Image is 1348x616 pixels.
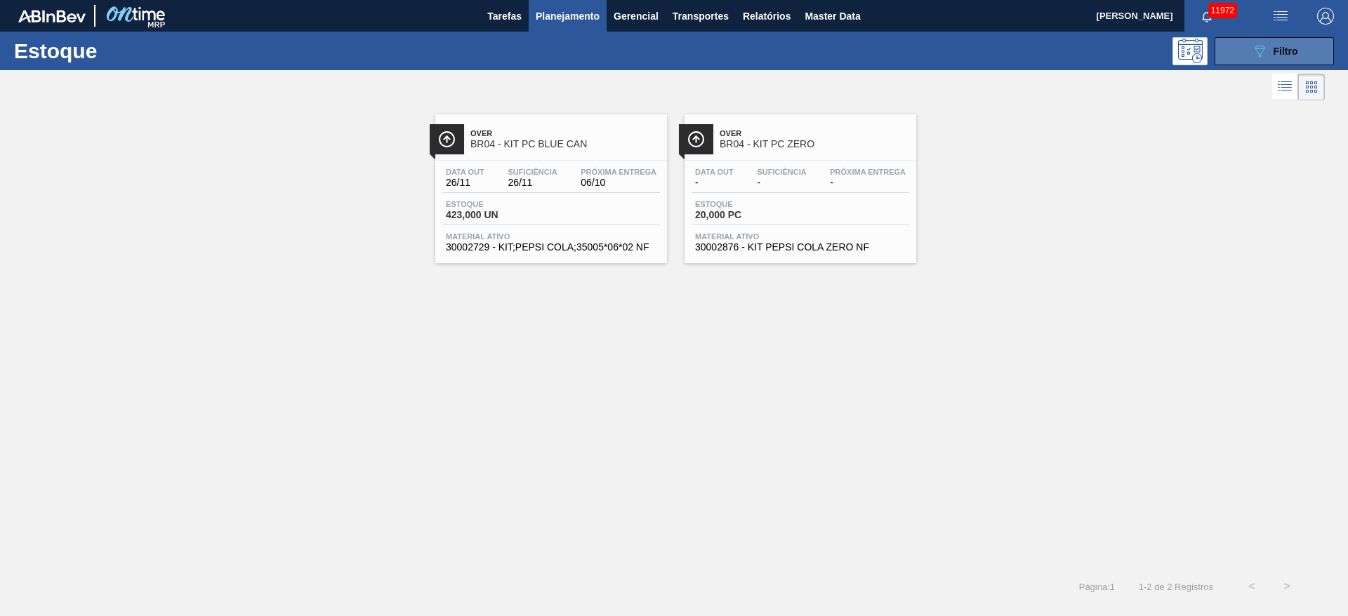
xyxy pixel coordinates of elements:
span: Suficiência [508,168,557,176]
span: Planejamento [536,8,600,25]
h1: Estoque [14,43,224,59]
span: Próxima Entrega [581,168,656,176]
img: Logout [1317,8,1334,25]
span: Suficiência [757,168,806,176]
span: Filtro [1274,46,1298,57]
div: Visão em Cards [1298,74,1325,100]
span: - [695,178,734,188]
span: Material ativo [446,232,656,241]
span: - [830,178,906,188]
span: 26/11 [446,178,484,188]
span: Material ativo [695,232,906,241]
span: 1 - 2 de 2 Registros [1136,582,1213,592]
div: Pogramando: nenhum usuário selecionado [1172,37,1208,65]
img: userActions [1272,8,1289,25]
button: < [1234,569,1269,604]
span: 11972 [1208,3,1237,18]
span: Página : 1 [1079,582,1115,592]
span: 26/11 [508,178,557,188]
span: Master Data [805,8,860,25]
button: Filtro [1215,37,1334,65]
span: Próxima Entrega [830,168,906,176]
span: 30002876 - KIT PEPSI COLA ZERO NF [695,242,906,253]
span: Gerencial [614,8,659,25]
img: TNhmsLtSVTkK8tSr43FrP2fwEKptu5GPRR3wAAAABJRU5ErkJggg== [18,10,86,22]
button: Notificações [1184,6,1229,26]
span: BR04 - KIT PC BLUE CAN [470,139,660,149]
img: Ícone [687,130,705,148]
a: ÍconeOverBR04 - KIT PC BLUE CANData out26/11Suficiência26/11Próxima Entrega06/10Estoque423,000 UN... [425,104,674,263]
button: > [1269,569,1304,604]
span: Data out [695,168,734,176]
span: Transportes [673,8,729,25]
a: ÍconeOverBR04 - KIT PC ZEROData out-Suficiência-Próxima Entrega-Estoque20,000 PCMaterial ativo300... [674,104,923,263]
div: Visão em Lista [1272,74,1298,100]
span: 30002729 - KIT;PEPSI COLA;35005*06*02 NF [446,242,656,253]
span: Over [470,129,660,138]
span: 20,000 PC [695,210,793,220]
span: Data out [446,168,484,176]
span: - [757,178,806,188]
span: Tarefas [487,8,522,25]
span: Over [720,129,909,138]
span: Relatórios [743,8,791,25]
span: 423,000 UN [446,210,544,220]
span: BR04 - KIT PC ZERO [720,139,909,149]
span: 06/10 [581,178,656,188]
img: Ícone [438,130,456,148]
span: Estoque [695,200,793,208]
span: Estoque [446,200,544,208]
